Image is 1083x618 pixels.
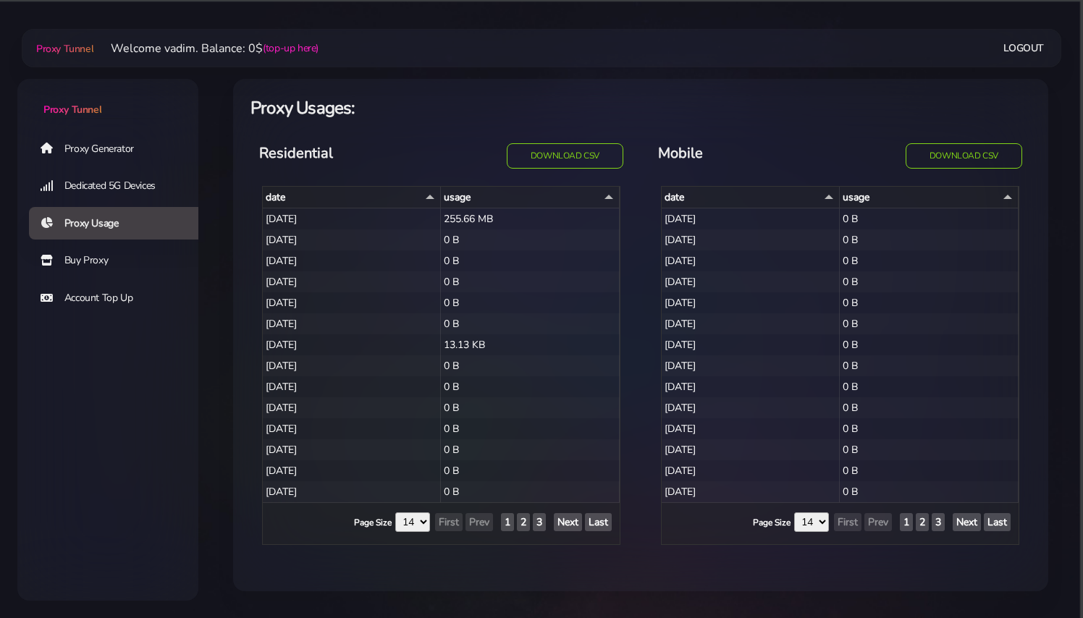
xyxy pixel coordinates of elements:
div: [DATE] [263,460,441,481]
div: 0 B [441,481,620,502]
div: [DATE] [662,439,840,460]
div: [DATE] [662,292,840,313]
button: Next Page [953,513,981,531]
button: Prev Page [465,513,493,531]
div: [DATE] [662,460,840,481]
div: 13.13 KB [441,334,620,355]
a: Proxy Generator [29,132,210,165]
div: 0 B [840,208,1019,229]
button: Last Page [984,513,1011,531]
div: 0 B [840,460,1019,481]
div: 0 B [840,292,1019,313]
span: Proxy Tunnel [43,103,101,117]
button: Show Page 3 [533,513,546,531]
a: Proxy Tunnel [33,37,93,60]
div: usage [444,190,616,205]
div: 0 B [840,397,1019,418]
div: [DATE] [662,397,840,418]
div: [DATE] [263,355,441,376]
li: Welcome vadim. Balance: 0$ [93,40,319,57]
div: [DATE] [263,208,441,229]
button: Next Page [554,513,582,531]
div: [DATE] [263,292,441,313]
div: [DATE] [662,208,840,229]
div: 255.66 MB [441,208,620,229]
div: 0 B [441,397,620,418]
button: Show Page 1 [501,513,514,531]
div: 0 B [840,250,1019,271]
div: [DATE] [263,313,441,334]
a: (top-up here) [263,41,319,56]
span: Proxy Tunnel [36,42,93,56]
button: Show Page 3 [932,513,945,531]
a: Dedicated 5G Devices [29,169,210,203]
button: Last Page [585,513,612,531]
h5: Mobile [658,143,832,164]
button: Prev Page [864,513,892,531]
div: usage [843,190,1015,205]
div: [DATE] [662,250,840,271]
iframe: Webchat Widget [1013,548,1065,600]
div: 0 B [441,313,620,334]
div: 0 B [840,418,1019,439]
div: 0 B [840,334,1019,355]
button: Download CSV [507,143,623,169]
a: Account Top Up [29,282,210,315]
div: [DATE] [263,439,441,460]
div: 0 B [441,439,620,460]
div: 0 B [441,292,620,313]
div: 0 B [441,229,620,250]
div: [DATE] [662,334,840,355]
a: Proxy Tunnel [17,79,198,117]
div: 0 B [441,271,620,292]
button: Show Page 2 [517,513,530,531]
div: 0 B [840,271,1019,292]
div: 0 B [840,481,1019,502]
div: [DATE] [263,481,441,502]
button: First Page [435,513,463,531]
div: [DATE] [263,376,441,397]
div: 0 B [840,313,1019,334]
label: Page Size [354,516,392,529]
label: Page Size [753,516,791,529]
div: [DATE] [662,418,840,439]
div: [DATE] [662,355,840,376]
a: Proxy Usage [29,207,210,240]
div: date [266,190,437,205]
div: 0 B [840,355,1019,376]
div: 0 B [840,376,1019,397]
div: 0 B [441,418,620,439]
button: Download CSV [906,143,1022,169]
div: 0 B [840,229,1019,250]
div: 0 B [441,250,620,271]
div: [DATE] [263,334,441,355]
a: Buy Proxy [29,244,210,277]
h5: Residential [259,143,433,164]
button: Show Page 2 [916,513,929,531]
div: [DATE] [263,418,441,439]
div: [DATE] [662,313,840,334]
select: Page Size [794,512,829,532]
h4: Proxy Usages: [250,96,1031,120]
div: 0 B [840,439,1019,460]
div: [DATE] [662,376,840,397]
div: [DATE] [263,271,441,292]
div: [DATE] [662,271,840,292]
button: Show Page 1 [900,513,913,531]
div: [DATE] [263,229,441,250]
div: 0 B [441,355,620,376]
div: 0 B [441,376,620,397]
div: [DATE] [263,397,441,418]
div: [DATE] [263,250,441,271]
select: Page Size [395,512,430,532]
div: 0 B [441,460,620,481]
div: [DATE] [662,229,840,250]
a: Logout [1003,35,1044,62]
button: First Page [834,513,861,531]
div: date [665,190,836,205]
div: [DATE] [662,481,840,502]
